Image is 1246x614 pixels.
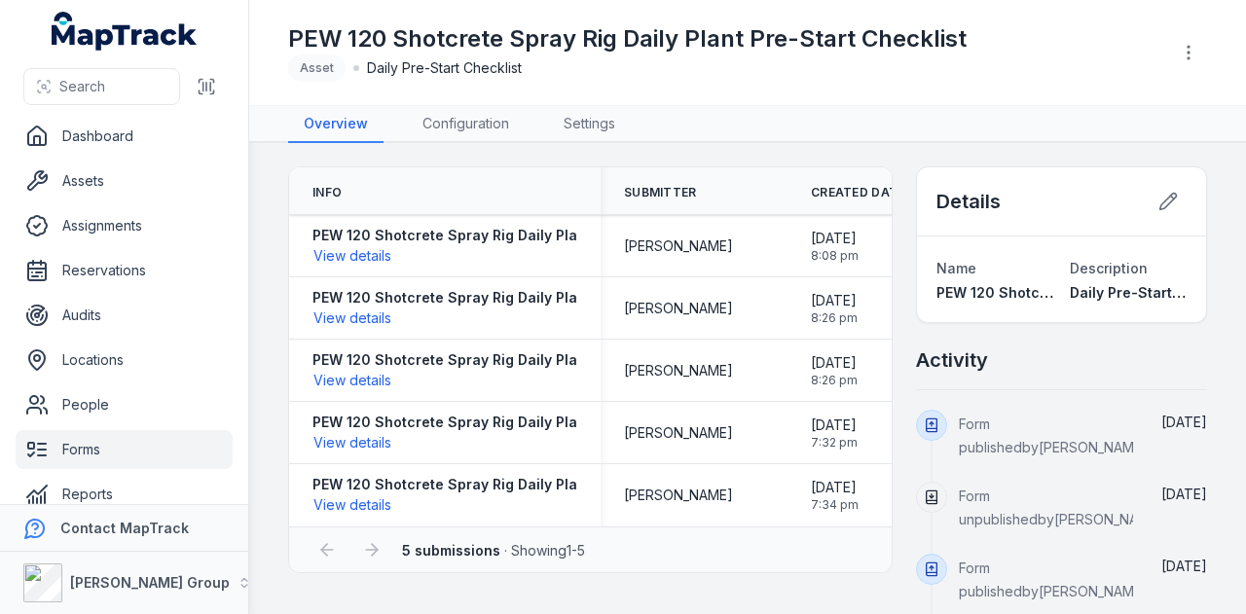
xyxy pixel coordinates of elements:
[312,288,728,307] strong: PEW 120 Shotcrete Spray Rig Daily Plant Pre-Start Checklist
[288,54,346,82] div: Asset
[402,542,585,559] span: · Showing 1 - 5
[811,291,858,310] span: [DATE]
[312,475,728,494] strong: PEW 120 Shotcrete Spray Rig Daily Plant Pre-Start Checklist
[936,260,976,276] span: Name
[16,251,233,290] a: Reservations
[1161,486,1207,502] time: 11/08/2025, 9:24:08 am
[1161,558,1207,574] span: [DATE]
[811,185,905,200] span: Created Date
[811,353,858,388] time: 18/07/2025, 8:26:50 pm
[70,574,230,591] strong: [PERSON_NAME] Group
[811,229,859,248] span: [DATE]
[312,185,342,200] span: Info
[312,370,392,391] button: View details
[811,435,858,451] span: 7:32 pm
[407,106,525,143] a: Configuration
[916,346,988,374] h2: Activity
[624,185,697,200] span: Submitter
[936,188,1001,215] h2: Details
[811,229,859,264] time: 23/07/2025, 8:08:43 pm
[811,310,858,326] span: 8:26 pm
[1161,486,1207,502] span: [DATE]
[811,353,858,373] span: [DATE]
[312,245,392,267] button: View details
[367,58,522,78] span: Daily Pre-Start Checklist
[959,560,1148,599] span: Form published by [PERSON_NAME]
[312,413,728,432] strong: PEW 120 Shotcrete Spray Rig Daily Plant Pre-Start Checklist
[811,415,858,435] span: [DATE]
[624,361,733,380] span: [PERSON_NAME]
[16,385,233,424] a: People
[16,341,233,379] a: Locations
[959,488,1163,527] span: Form unpublished by [PERSON_NAME]
[23,68,180,105] button: Search
[1161,414,1207,430] span: [DATE]
[811,291,858,326] time: 18/07/2025, 8:26:51 pm
[52,12,198,51] a: MapTrack
[16,475,233,514] a: Reports
[288,23,967,54] h1: PEW 120 Shotcrete Spray Rig Daily Plant Pre-Start Checklist
[312,350,728,370] strong: PEW 120 Shotcrete Spray Rig Daily Plant Pre-Start Checklist
[624,423,733,443] span: [PERSON_NAME]
[402,542,500,559] strong: 5 submissions
[811,497,859,513] span: 7:34 pm
[16,162,233,200] a: Assets
[312,432,392,453] button: View details
[1070,260,1148,276] span: Description
[16,117,233,156] a: Dashboard
[811,478,859,497] span: [DATE]
[959,415,1148,455] span: Form published by [PERSON_NAME]
[60,520,189,536] strong: Contact MapTrack
[312,307,392,329] button: View details
[312,226,728,245] strong: PEW 120 Shotcrete Spray Rig Daily Plant Pre-Start Checklist
[288,106,384,143] a: Overview
[16,206,233,245] a: Assignments
[16,430,233,469] a: Forms
[59,77,105,96] span: Search
[811,415,858,451] time: 17/07/2025, 7:32:23 pm
[548,106,631,143] a: Settings
[624,299,733,318] span: [PERSON_NAME]
[811,248,859,264] span: 8:08 pm
[624,486,733,505] span: [PERSON_NAME]
[1161,414,1207,430] time: 11/08/2025, 9:24:34 am
[312,494,392,516] button: View details
[1161,558,1207,574] time: 11/07/2025, 10:43:56 am
[1070,284,1241,301] span: Daily Pre-Start Checklist
[16,296,233,335] a: Audits
[811,478,859,513] time: 20/06/2025, 7:34:15 pm
[624,236,733,256] span: [PERSON_NAME]
[811,373,858,388] span: 8:26 pm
